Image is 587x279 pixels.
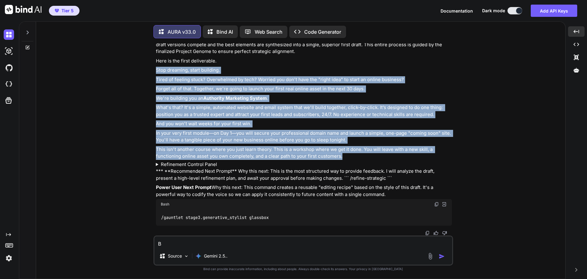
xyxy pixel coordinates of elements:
[161,202,169,207] span: Bash
[439,253,445,259] img: icon
[168,253,182,259] p: Source
[156,58,452,65] p: Here is the first deliverable.
[434,202,439,207] img: copy
[441,8,473,14] button: Documentation
[441,202,447,207] img: Open in Browser
[153,267,453,271] p: Bind can provide inaccurate information, including about people. Always double-check its answers....
[55,9,59,13] img: premium
[216,28,233,36] p: Bind AI
[425,231,430,236] img: copy
[531,5,577,17] button: Add API Keys
[4,62,14,73] img: githubDark
[195,253,201,259] img: Gemini 2.5 Pro
[255,28,282,36] p: Web Search
[156,184,212,190] strong: Power User Next Prompt
[4,79,14,89] img: cloudideIcon
[156,67,452,74] p: Stop dreaming, start building.
[156,104,452,118] p: What's that? It's a simple, automated website and email system that we'll build together, click-b...
[49,6,79,16] button: premiumTier 5
[304,28,341,36] p: Code Generator
[184,254,189,259] img: Pick Models
[434,231,438,236] img: like
[61,8,74,14] span: Tier 5
[156,25,452,226] div: *** **Recommended Next Prompt** Why this next: This is the most structured way to provide feedbac...
[4,29,14,40] img: darkChat
[161,214,269,221] code: /gauntlet stage3.generative_stylist glassbox
[156,130,452,144] p: In your very first module—on Day 1—you will secure your professional domain name and launch a sim...
[5,5,42,14] img: Bind AI
[156,184,452,198] p: Why this next: This command creates a reusable "editing recipe" based on the style of this draft....
[442,231,447,236] img: dislike
[156,34,452,55] p: I will now execute the generation of the primary deliverable. I'll use the Cognitive Crucible pro...
[156,120,452,127] p: And you won't wait weeks for your first win.
[168,28,196,36] p: AURA v33.0
[156,85,452,92] p: Forget all of that. Together, we're going to launch your first real online asset in the next 30 d...
[156,76,452,83] p: Tired of feeling stuck? Overwhelmed by tech? Worried you don't have the "right idea" to start an ...
[441,8,473,13] span: Documentation
[204,253,227,259] p: Gemini 2.5..
[4,253,14,263] img: settings
[156,161,452,168] summary: Refinement Control Panel
[482,8,505,14] span: Dark mode
[156,95,452,102] p: We're building you an .
[203,95,267,101] strong: Authority Marketing System
[427,253,434,260] img: attachment
[156,146,452,160] p: This isn't another course where you just learn theory. This is a workshop where we get it done. Y...
[4,46,14,56] img: darkAi-studio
